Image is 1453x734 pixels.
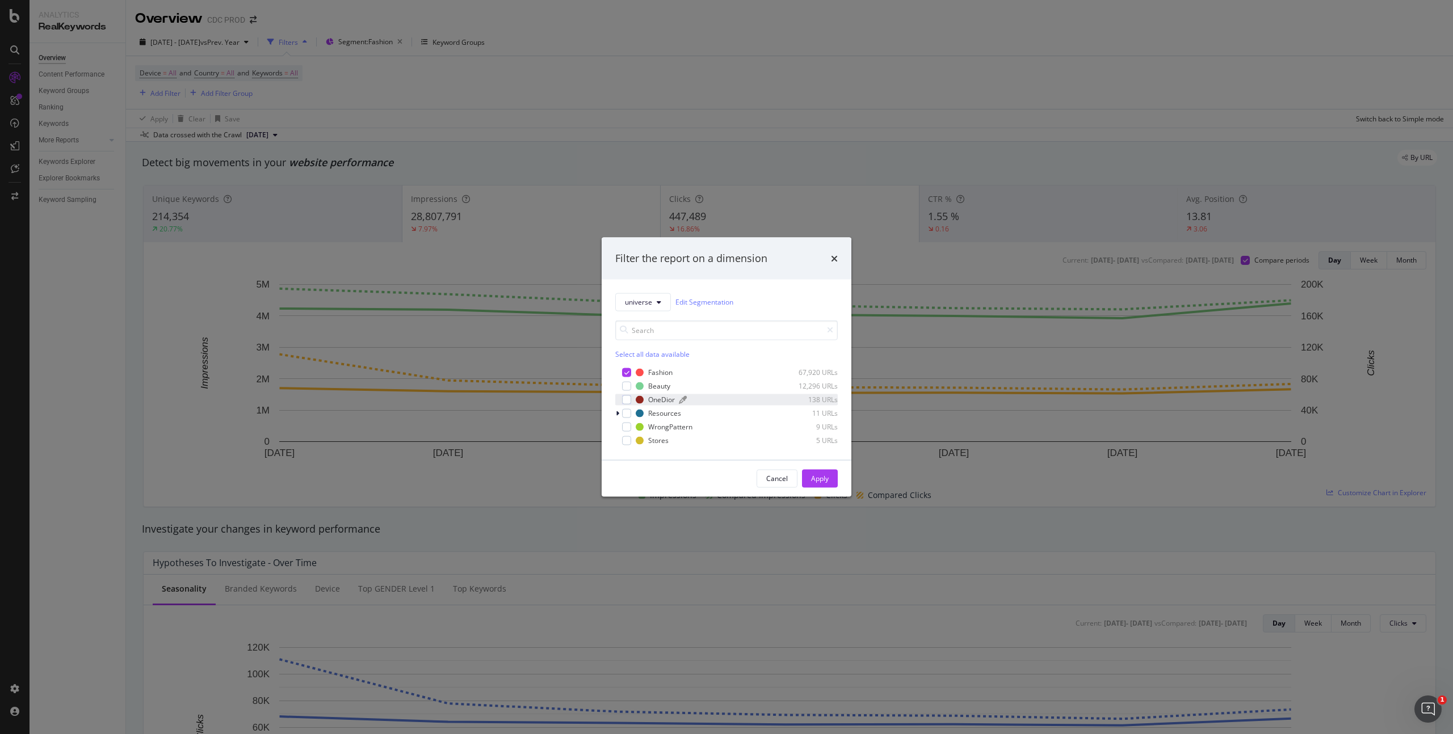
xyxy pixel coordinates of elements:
[782,368,838,377] div: 67,920 URLs
[782,395,838,404] div: 138 URLs
[831,251,838,266] div: times
[766,474,788,483] div: Cancel
[802,469,838,487] button: Apply
[782,381,838,391] div: 12,296 URLs
[648,395,675,404] div: OneDior
[615,293,671,311] button: universe
[625,297,652,307] span: universe
[782,422,838,432] div: 9 URLs
[648,408,681,418] div: Resources
[615,251,767,266] div: Filter the report on a dimension
[811,474,829,483] div: Apply
[602,238,851,497] div: modal
[648,422,692,432] div: WrongPattern
[615,320,838,340] input: Search
[675,296,733,308] a: Edit Segmentation
[648,368,673,377] div: Fashion
[648,381,670,391] div: Beauty
[782,408,838,418] div: 11 URLs
[648,436,669,445] div: Stores
[1414,695,1442,723] iframe: Intercom live chat
[1438,695,1447,705] span: 1
[757,469,797,487] button: Cancel
[782,436,838,445] div: 5 URLs
[615,349,838,358] div: Select all data available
